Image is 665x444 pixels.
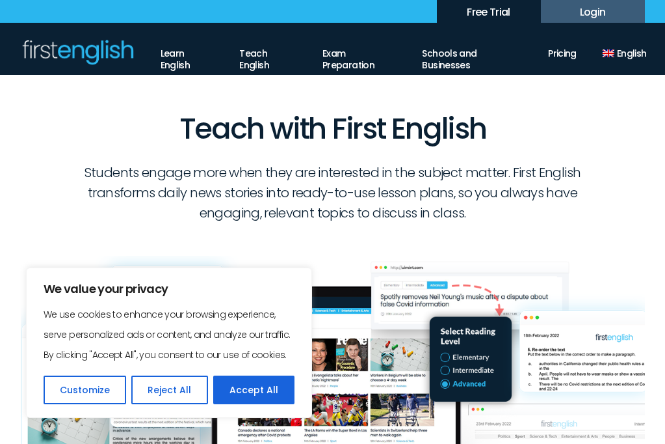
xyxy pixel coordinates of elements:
[44,305,294,365] p: We use cookies to enhance your browsing experience, serve personalized ads or content, and analyz...
[617,48,647,59] span: English
[548,39,577,61] a: Pricing
[239,39,296,72] a: Teach English
[131,376,207,404] button: Reject All
[213,376,294,404] button: Accept All
[603,39,645,61] a: English
[44,376,126,404] button: Customize
[422,39,522,72] a: Schools and Businesses
[161,39,214,72] a: Learn English
[44,281,294,297] p: We value your privacy
[322,39,396,72] a: Exam Preparation
[74,163,591,223] p: Students engage more when they are interested in the subject matter. First English transforms dai...
[21,75,645,150] h1: Teach with First English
